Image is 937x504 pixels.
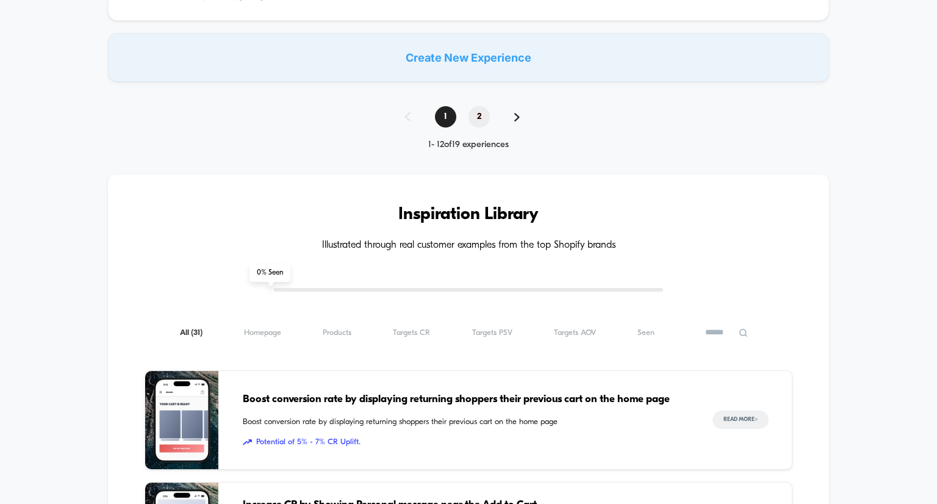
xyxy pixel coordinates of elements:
button: Read More> [713,411,769,429]
img: Boost conversion rate by displaying returning shoppers their previous cart on the home page [145,371,218,469]
span: Targets CR [393,328,430,337]
div: Create New Experience [108,33,830,82]
span: Potential of 5% - 7% CR Uplift. [243,436,689,448]
span: 0 % Seen [250,264,290,282]
span: Seen [637,328,655,337]
h4: Illustrated through real customer examples from the top Shopify brands [145,240,793,251]
h3: Inspiration Library [145,205,793,225]
img: pagination forward [514,113,520,121]
span: Targets AOV [554,328,596,337]
span: Targets PSV [472,328,512,337]
span: Homepage [244,328,281,337]
span: Boost conversion rate by displaying returning shoppers their previous cart on the home page [243,392,689,408]
span: Boost conversion rate by displaying returning shoppers their previous cart on the home page [243,416,689,428]
div: 1 - 12 of 19 experiences [393,140,544,150]
span: 2 [468,106,490,128]
span: ( 31 ) [191,329,203,337]
span: 1 [435,106,456,128]
span: All [180,328,203,337]
span: Products [323,328,351,337]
